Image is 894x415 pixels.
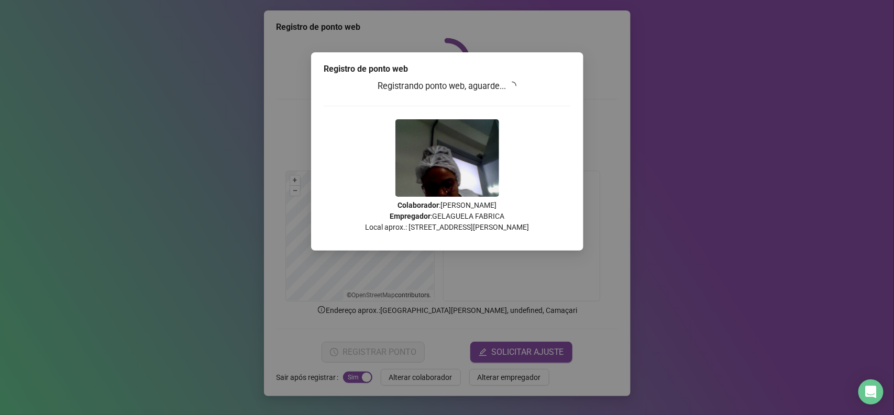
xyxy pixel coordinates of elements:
[858,379,884,405] div: Open Intercom Messenger
[398,201,439,209] strong: Colaborador
[395,119,499,197] img: Z
[324,80,571,93] h3: Registrando ponto web, aguarde...
[508,82,516,90] span: loading
[324,63,571,75] div: Registro de ponto web
[390,212,431,220] strong: Empregador
[324,200,571,233] p: : [PERSON_NAME] : GELAGUELA FABRICA Local aprox.: [STREET_ADDRESS][PERSON_NAME]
